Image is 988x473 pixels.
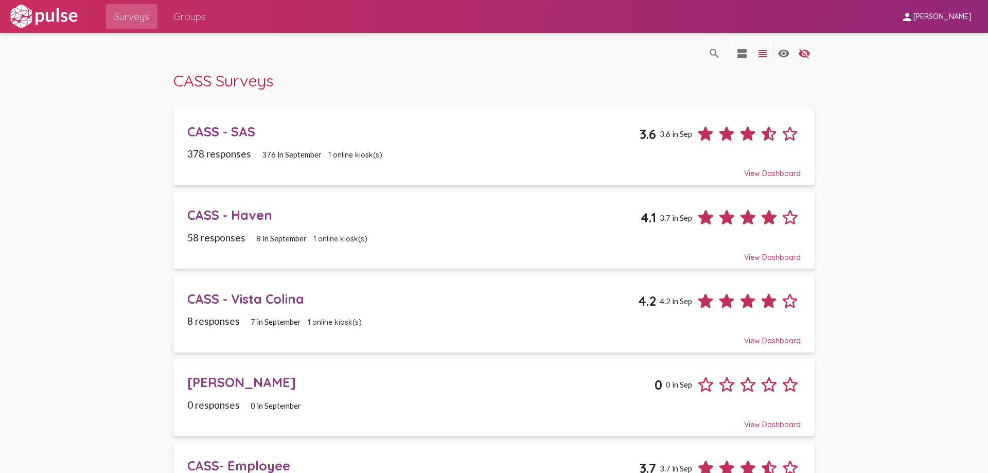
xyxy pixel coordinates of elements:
span: CASS Surveys [173,71,273,91]
button: language [704,42,725,63]
span: 1 online kiosk(s) [328,150,382,160]
span: 8 responses [187,315,240,327]
span: Groups [174,7,206,26]
span: 8 in September [256,234,307,243]
mat-icon: language [778,47,790,60]
a: CASS - SAS3.63.6 in Sep378 responses376 in September1 online kiosk(s)View Dashboard [173,109,815,185]
div: View Dashboard [187,160,800,178]
span: 58 responses [187,232,245,243]
span: 378 responses [187,148,251,160]
span: 0 in Sep [666,380,692,389]
span: 376 in September [262,150,322,159]
span: 7 in September [251,317,301,326]
a: CASS - Vista Colina4.24.2 in Sep8 responses7 in September1 online kiosk(s)View Dashboard [173,276,815,353]
div: View Dashboard [187,243,800,262]
a: [PERSON_NAME]00 in Sep0 responses0 in SeptemberView Dashboard [173,359,815,436]
a: Surveys [106,4,157,29]
button: language [773,42,794,63]
button: language [732,42,752,63]
span: 1 online kiosk(s) [313,234,367,243]
span: 3.7 in Sep [660,213,692,222]
span: 0 responses [187,399,240,411]
a: Groups [166,4,214,29]
span: 3.7 in Sep [660,464,692,473]
div: CASS - Haven [187,207,640,223]
mat-icon: language [736,47,748,60]
span: 1 online kiosk(s) [308,318,362,327]
span: 0 in September [251,401,301,410]
div: View Dashboard [187,327,800,345]
span: [PERSON_NAME] [913,12,972,22]
img: white-logo.svg [8,4,79,29]
mat-icon: person [901,11,913,23]
button: language [794,42,815,63]
mat-icon: language [798,47,810,60]
div: CASS - Vista Colina [187,291,638,307]
span: 4.2 in Sep [660,296,692,306]
div: CASS - SAS [187,124,639,139]
mat-icon: language [756,47,769,60]
span: 0 [655,377,662,393]
mat-icon: language [708,47,720,60]
span: 4.2 [638,293,656,309]
a: CASS - Haven4.13.7 in Sep58 responses8 in September1 online kiosk(s)View Dashboard [173,192,815,269]
div: [PERSON_NAME] [187,374,654,390]
span: 4.1 [641,209,656,225]
span: 3.6 in Sep [660,129,692,138]
span: Surveys [114,7,149,26]
div: View Dashboard [187,411,800,429]
button: language [752,42,773,63]
span: 3.6 [640,126,656,142]
button: [PERSON_NAME] [893,7,980,26]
